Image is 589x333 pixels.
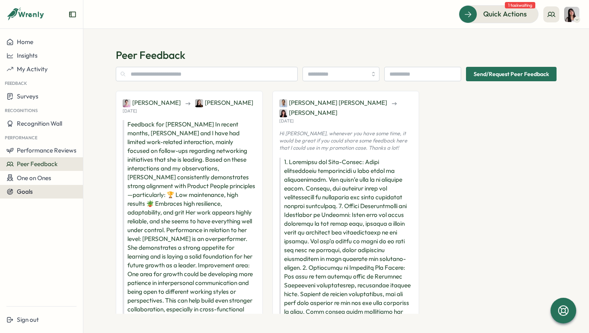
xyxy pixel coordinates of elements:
span: [PERSON_NAME] [279,108,337,117]
button: Send/Request Peer Feedback [466,67,557,81]
span: Surveys [17,92,38,100]
p: Feedback for [PERSON_NAME] In recent months, [PERSON_NAME] and I have had limited work-related in... [123,120,256,323]
button: Expand sidebar [69,10,77,18]
p: Peer Feedback [116,48,557,62]
span: My Activity [17,65,48,73]
span: Quick Actions [483,9,527,19]
span: Goals [17,188,33,195]
span: Sign out [17,316,39,323]
img: Deniz Basak Dogan [279,99,287,107]
span: One on Ones [17,174,51,182]
span: [PERSON_NAME] [PERSON_NAME] [279,98,387,107]
img: Ketevan Dzukaevi [123,99,131,107]
span: [PERSON_NAME] [195,98,253,107]
span: Peer Feedback [17,160,58,168]
p: Hi [PERSON_NAME], whenever you have some time, it would be great if you could share some feedback... [279,130,413,151]
img: Andrea Lopez [564,7,579,22]
span: Recognition Wall [17,120,62,127]
span: Send/Request Peer Feedback [474,67,549,81]
span: Performance Reviews [17,146,77,154]
span: Insights [17,52,38,59]
img: Marta Ponari [279,109,287,117]
p: [DATE] [279,118,294,124]
img: Elena Ladushyna [195,99,203,107]
span: Home [17,38,33,46]
span: 1 task waiting [505,2,535,8]
p: [DATE] [123,108,137,114]
span: [PERSON_NAME] [123,98,181,107]
button: Quick Actions [459,5,539,23]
